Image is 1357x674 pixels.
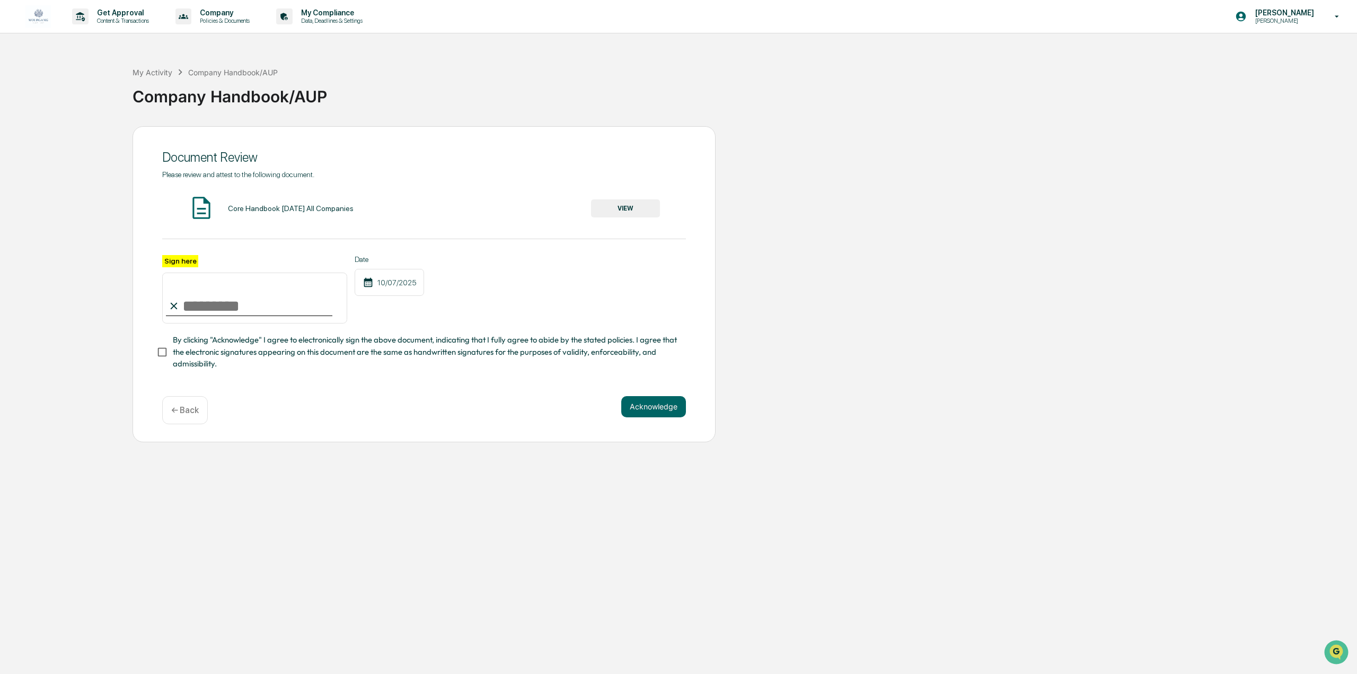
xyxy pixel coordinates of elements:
[293,17,368,24] p: Data, Deadlines & Settings
[11,135,19,143] div: 🖐️
[11,81,30,100] img: 1746055101610-c473b297-6a78-478c-a979-82029cc54cd1
[11,155,19,163] div: 🔎
[1247,17,1319,24] p: [PERSON_NAME]
[73,129,136,148] a: 🗄️Attestations
[87,134,131,144] span: Attestations
[36,92,134,100] div: We're available if you need us!
[162,255,198,267] label: Sign here
[1323,639,1352,668] iframe: Open customer support
[173,334,677,370] span: By clicking "Acknowledge" I agree to electronically sign the above document, indicating that I fu...
[105,180,128,188] span: Pylon
[180,84,193,97] button: Start new chat
[89,8,154,17] p: Get Approval
[228,204,354,213] div: Core Handbook [DATE] All Companies
[171,405,199,415] p: ← Back
[89,17,154,24] p: Content & Transactions
[6,150,71,169] a: 🔎Data Lookup
[133,78,1352,106] div: Company Handbook/AUP
[21,154,67,164] span: Data Lookup
[191,8,255,17] p: Company
[21,134,68,144] span: Preclearance
[77,135,85,143] div: 🗄️
[25,5,51,28] img: logo
[355,255,424,264] label: Date
[188,68,278,77] div: Company Handbook/AUP
[162,170,314,179] span: Please review and attest to the following document.
[36,81,174,92] div: Start new chat
[355,269,424,296] div: 10/07/2025
[162,150,686,165] div: Document Review
[293,8,368,17] p: My Compliance
[591,199,660,217] button: VIEW
[1247,8,1319,17] p: [PERSON_NAME]
[621,396,686,417] button: Acknowledge
[191,17,255,24] p: Policies & Documents
[6,129,73,148] a: 🖐️Preclearance
[75,179,128,188] a: Powered byPylon
[188,195,215,221] img: Document Icon
[11,22,193,39] p: How can we help?
[133,68,172,77] div: My Activity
